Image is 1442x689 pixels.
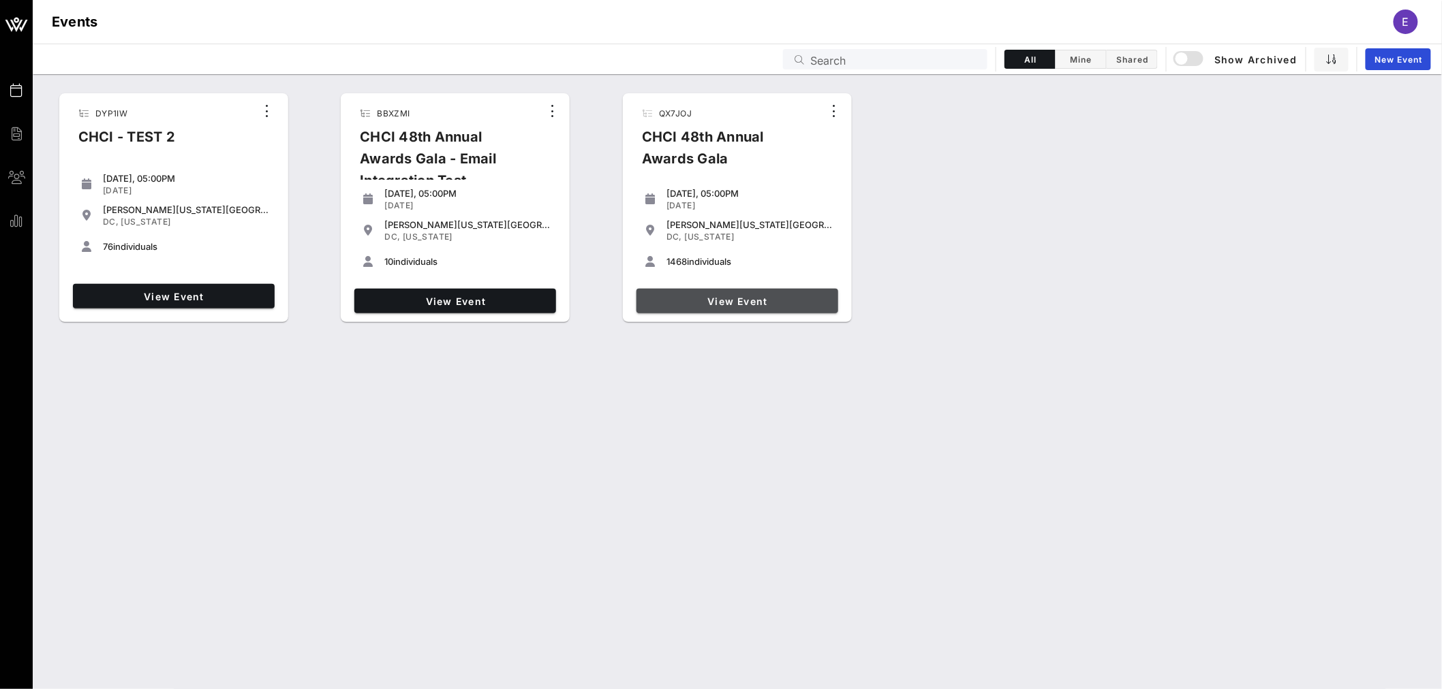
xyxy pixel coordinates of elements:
[384,200,551,211] div: [DATE]
[685,231,735,242] span: [US_STATE]
[666,188,833,199] div: [DATE], 05:00PM
[666,256,833,267] div: individuals
[360,295,551,307] span: View Event
[666,200,833,211] div: [DATE]
[1175,47,1298,71] button: Show Archived
[659,108,692,118] span: QX7JOJ
[103,185,269,196] div: [DATE]
[121,217,170,227] span: [US_STATE]
[1176,51,1297,67] span: Show Archived
[1402,15,1409,29] span: E
[1004,50,1056,69] button: All
[73,284,275,308] a: View Event
[384,256,393,267] span: 10
[1115,54,1149,65] span: Shared
[666,256,687,267] span: 1468
[1056,50,1107,69] button: Mine
[666,219,833,230] div: [PERSON_NAME][US_STATE][GEOGRAPHIC_DATA]
[384,256,551,267] div: individuals
[636,289,838,313] a: View Event
[349,126,541,202] div: CHCI 48th Annual Awards Gala - Email Integration Test
[631,126,823,180] div: CHCI 48th Annual Awards Gala
[1064,54,1098,65] span: Mine
[1374,54,1423,65] span: New Event
[384,188,551,199] div: [DATE], 05:00PM
[103,217,119,227] span: DC,
[103,204,269,215] div: [PERSON_NAME][US_STATE][GEOGRAPHIC_DATA]
[354,289,556,313] a: View Event
[1394,10,1418,34] div: E
[384,219,551,230] div: [PERSON_NAME][US_STATE][GEOGRAPHIC_DATA]
[377,108,410,118] span: BBXZMI
[103,173,269,184] div: [DATE], 05:00PM
[95,108,127,118] span: DYP1IW
[642,295,833,307] span: View Event
[403,231,452,242] span: [US_STATE]
[666,231,682,242] span: DC,
[103,241,269,252] div: individuals
[67,126,186,159] div: CHCI - TEST 2
[52,11,98,33] h1: Events
[384,231,400,242] span: DC,
[103,241,113,252] span: 76
[78,291,269,302] span: View Event
[1107,50,1158,69] button: Shared
[1013,54,1047,65] span: All
[1366,48,1431,70] a: New Event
